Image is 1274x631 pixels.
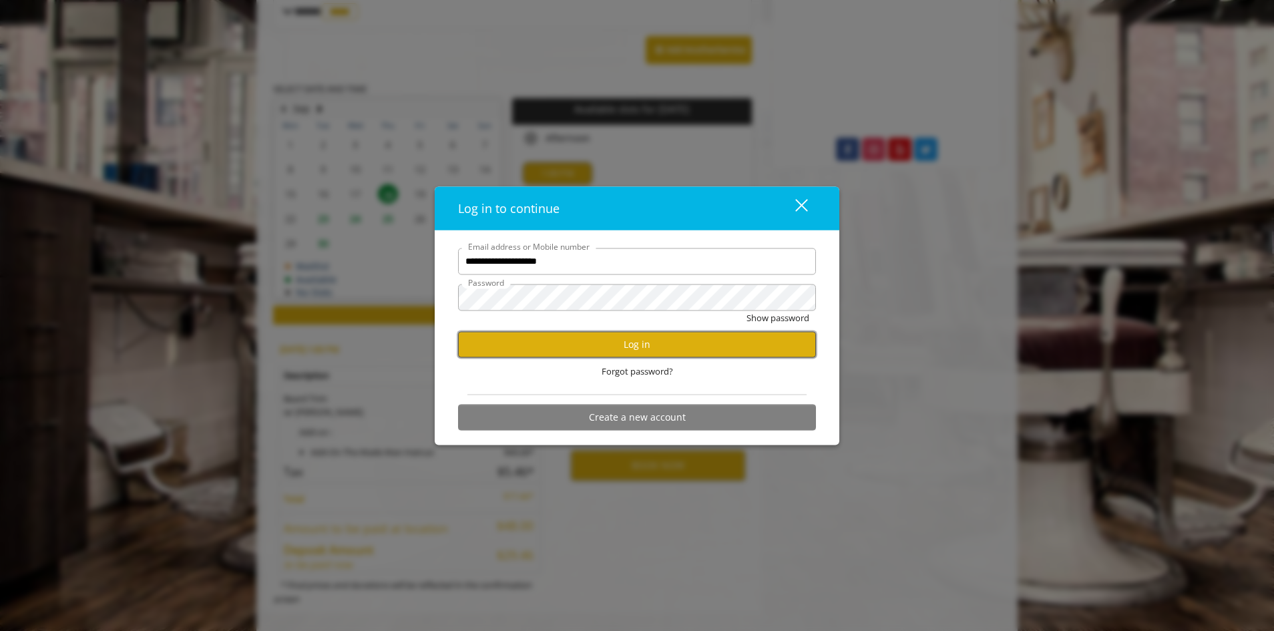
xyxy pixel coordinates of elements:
label: Password [461,276,511,288]
button: Create a new account [458,404,816,430]
label: Email address or Mobile number [461,240,596,252]
button: close dialog [771,194,816,222]
div: close dialog [780,198,807,218]
input: Email address or Mobile number [458,248,816,274]
span: Log in to continue [458,200,560,216]
input: Password [458,284,816,310]
button: Log in [458,331,816,357]
button: Show password [747,310,809,325]
span: Forgot password? [602,364,673,378]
